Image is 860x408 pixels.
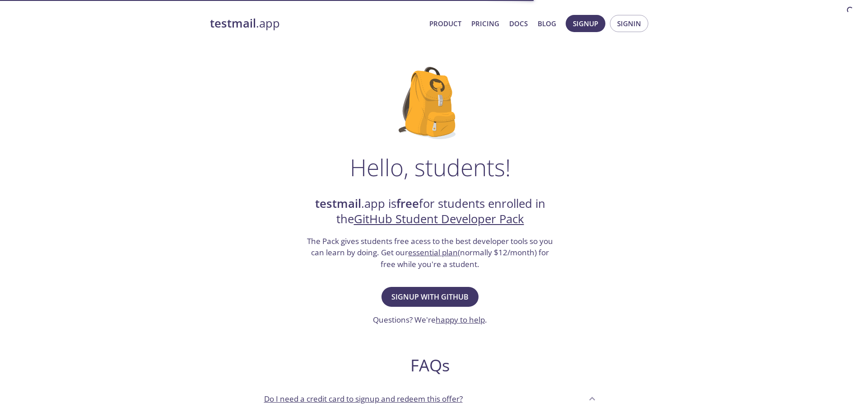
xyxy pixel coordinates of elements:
[573,18,598,29] span: Signup
[373,314,487,326] h3: Questions? We're .
[399,67,461,139] img: github-student-backpack.png
[509,18,528,29] a: Docs
[354,211,524,227] a: GitHub Student Developer Pack
[429,18,461,29] a: Product
[306,235,554,270] h3: The Pack gives students free acess to the best developer tools so you can learn by doing. Get our...
[210,15,256,31] strong: testmail
[264,393,463,405] p: Do I need a credit card to signup and redeem this offer?
[350,154,511,181] h1: Hello, students!
[306,196,554,227] h2: .app is for students enrolled in the
[538,18,556,29] a: Blog
[257,355,604,375] h2: FAQs
[610,15,648,32] button: Signin
[381,287,479,307] button: Signup with GitHub
[408,247,458,258] a: essential plan
[436,314,485,325] a: happy to help
[617,18,641,29] span: Signin
[315,196,361,211] strong: testmail
[471,18,499,29] a: Pricing
[566,15,605,32] button: Signup
[391,291,469,303] span: Signup with GitHub
[396,196,419,211] strong: free
[210,16,422,31] a: testmail.app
